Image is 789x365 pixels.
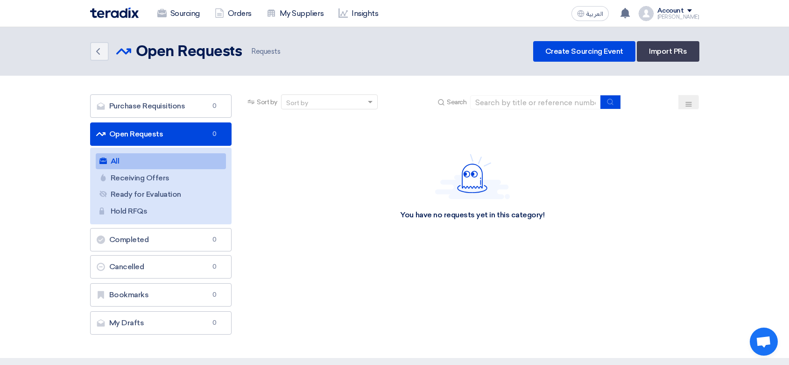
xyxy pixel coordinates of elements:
[209,318,220,328] span: 0
[90,283,232,307] a: Bookmarks0
[331,3,386,24] a: Insights
[209,290,220,300] span: 0
[136,43,242,61] h2: Open Requests
[90,122,232,146] a: Open Requests0
[90,255,232,279] a: Cancelled0
[639,6,654,21] img: profile_test.png
[90,311,232,335] a: My Drafts0
[209,129,220,139] span: 0
[286,98,308,108] div: Sort by
[637,41,699,62] a: Import PRs
[249,46,280,57] span: Requests
[657,14,699,20] div: [PERSON_NAME]
[96,170,226,186] a: Receiving Offers
[150,3,207,24] a: Sourcing
[470,95,601,109] input: Search by title or reference number
[96,186,226,202] a: Ready for Evaluation
[447,97,466,107] span: Search
[207,3,259,24] a: Orders
[435,154,510,199] img: Hello
[209,262,220,272] span: 0
[257,97,277,107] span: Sort by
[571,6,609,21] button: العربية
[90,94,232,118] a: Purchase Requisitions0
[400,210,544,220] div: You have no requests yet in this category!
[209,235,220,244] span: 0
[586,11,603,17] span: العربية
[90,7,139,18] img: Teradix logo
[96,203,226,219] a: Hold RFQs
[533,41,635,62] a: Create Sourcing Event
[209,101,220,111] span: 0
[259,3,331,24] a: My Suppliers
[750,328,778,356] div: Open chat
[96,153,226,169] a: All
[657,7,684,15] div: Account
[90,228,232,251] a: Completed0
